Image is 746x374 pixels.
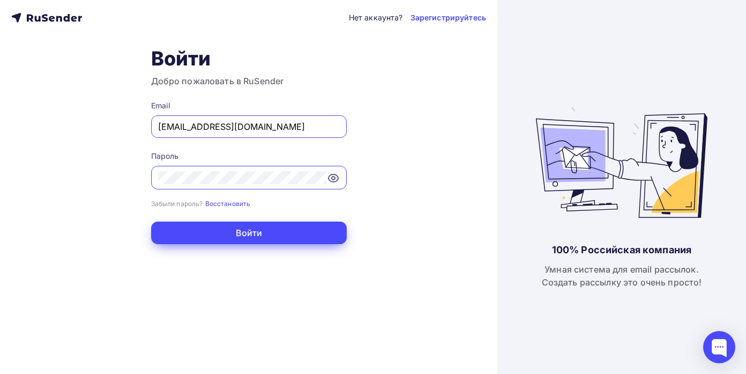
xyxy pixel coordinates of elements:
[151,200,203,208] small: Забыли пароль?
[411,12,486,23] a: Зарегистрируйтесь
[151,222,347,244] button: Войти
[349,12,403,23] div: Нет аккаунта?
[552,244,691,256] div: 100% Российская компания
[205,200,251,208] small: Восстановить
[151,47,347,70] h1: Войти
[205,199,251,208] a: Восстановить
[542,263,702,289] div: Умная система для email рассылок. Создать рассылку это очень просто!
[151,100,347,111] div: Email
[151,75,347,87] h3: Добро пожаловать в RuSender
[158,120,340,133] input: Укажите свой email
[151,151,347,162] div: Пароль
